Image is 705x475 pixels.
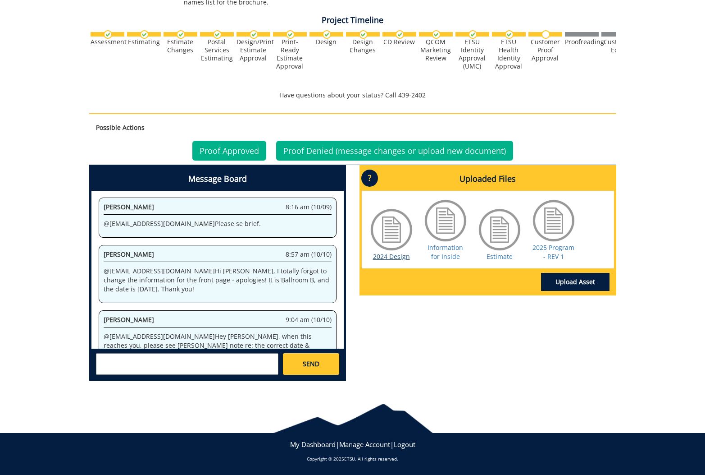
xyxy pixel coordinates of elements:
span: 8:16 am (10/09) [286,203,332,212]
div: Estimate Changes [164,38,197,54]
a: Proof Denied (message changes or upload new document) [276,141,513,161]
img: checkmark [286,30,295,39]
span: 8:57 am (10/10) [286,250,332,259]
a: ETSU [344,456,355,462]
strong: Possible Actions [96,123,145,132]
img: checkmark [505,30,514,39]
h4: Project Timeline [89,16,616,25]
span: 9:04 am (10/10) [286,315,332,324]
a: Estimate [487,252,513,261]
img: checkmark [213,30,222,39]
a: My Dashboard [290,440,336,449]
p: @ [EMAIL_ADDRESS][DOMAIN_NAME] Hi [PERSON_NAME], I totally forgot to change the information for t... [104,267,332,294]
p: @ [EMAIL_ADDRESS][DOMAIN_NAME] Please se brief. [104,219,332,228]
h4: Message Board [91,167,344,191]
div: ETSU Health Identity Approval [492,38,526,70]
img: checkmark [323,30,331,39]
div: Customer Edits [601,38,635,54]
div: CD Review [382,38,416,46]
div: Estimating [127,38,161,46]
span: [PERSON_NAME] [104,250,154,258]
div: QCOM Marketing Review [419,38,453,62]
span: [PERSON_NAME] [104,203,154,211]
img: checkmark [396,30,404,39]
a: Logout [394,440,415,449]
a: SEND [283,353,339,375]
a: Proof Approved [192,141,266,161]
img: checkmark [468,30,477,39]
h4: Uploaded Files [362,167,614,191]
div: Postal Services Estimating [200,38,234,62]
div: Assessment [91,38,124,46]
span: SEND [303,360,319,369]
div: Design Changes [346,38,380,54]
img: checkmark [140,30,149,39]
a: 2024 Design [373,252,410,261]
span: [PERSON_NAME] [104,315,154,324]
div: Print-Ready Estimate Approval [273,38,307,70]
div: Design [309,38,343,46]
div: Design/Print Estimate Approval [237,38,270,62]
p: @ [EMAIL_ADDRESS][DOMAIN_NAME] Hey [PERSON_NAME], when this reaches you, please see [PERSON_NAME]... [104,332,332,359]
a: 2025 Program - REV 1 [532,243,574,261]
img: checkmark [432,30,441,39]
textarea: messageToSend [96,353,278,375]
a: Information for Inside [428,243,463,261]
img: checkmark [104,30,112,39]
img: checkmark [250,30,258,39]
p: Have questions about your status? Call 439-2402 [89,91,616,100]
img: checkmark [177,30,185,39]
a: Upload Asset [541,273,609,291]
div: Customer Proof Approval [528,38,562,62]
p: ? [361,170,378,187]
div: Proofreading [565,38,599,46]
img: no [541,30,550,39]
div: ETSU Identity Approval (UMC) [455,38,489,70]
img: checkmark [359,30,368,39]
a: Manage Account [339,440,390,449]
